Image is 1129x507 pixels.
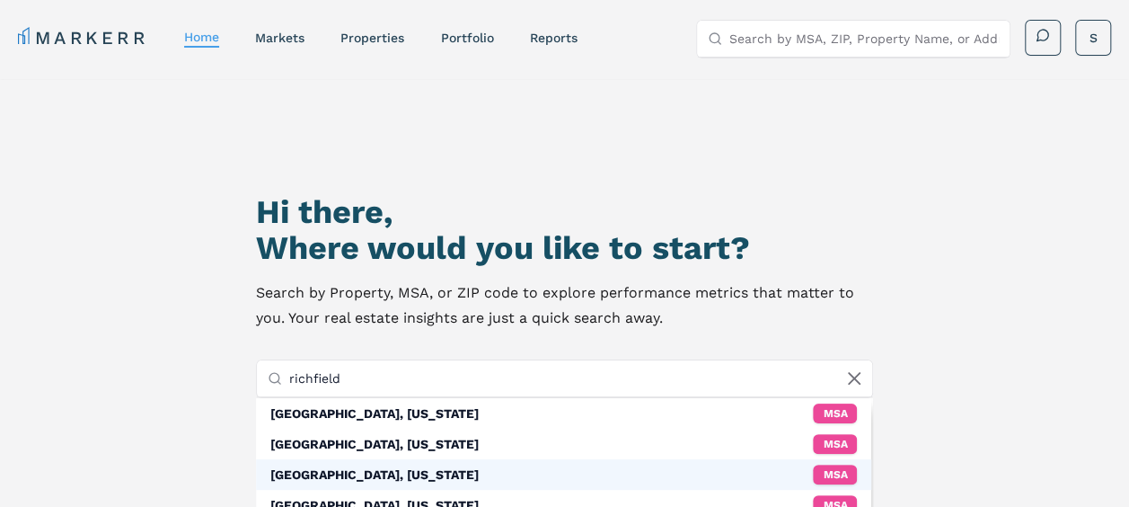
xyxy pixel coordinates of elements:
[270,466,479,484] div: [GEOGRAPHIC_DATA], [US_STATE]
[813,434,857,454] div: MSA
[255,31,304,45] a: markets
[256,194,874,230] h1: Hi there,
[256,459,872,490] div: MSA: Richfield, Minnesota
[184,30,219,44] a: home
[289,360,862,396] input: Search by MSA, ZIP, Property Name, or Address
[270,405,479,422] div: [GEOGRAPHIC_DATA], [US_STATE]
[1075,20,1111,56] button: S
[256,280,874,331] p: Search by Property, MSA, or ZIP code to explore performance metrics that matter to you. Your real...
[1089,29,1098,47] span: S
[18,25,148,50] a: MARKERR
[440,31,493,45] a: Portfolio
[813,404,857,423] div: MSA
[729,21,999,57] input: Search by MSA, ZIP, Property Name, or Address
[270,435,479,453] div: [GEOGRAPHIC_DATA], [US_STATE]
[256,429,872,459] div: MSA: Richfield, Kansas
[256,230,874,266] h2: Where would you like to start?
[256,398,872,429] div: MSA: Richfield, Nebraska
[529,31,577,45] a: reports
[340,31,404,45] a: properties
[813,465,857,485] div: MSA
